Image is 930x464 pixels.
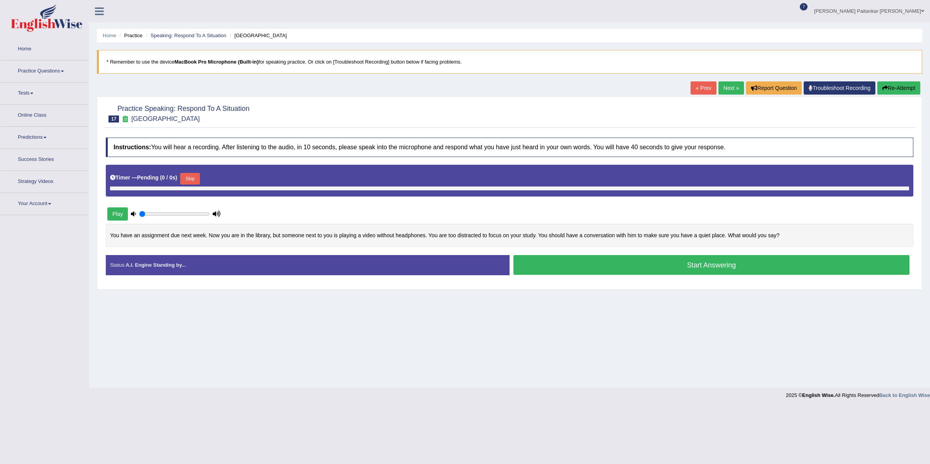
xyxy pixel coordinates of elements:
[718,81,744,95] a: Next »
[802,392,835,398] strong: English Wise.
[0,127,89,146] a: Predictions
[160,174,162,181] b: (
[162,174,176,181] b: 0 / 0s
[0,83,89,102] a: Tests
[107,207,128,221] button: Play
[879,392,930,398] a: Back to English Wise
[126,262,186,268] strong: A.I. Engine Standing by...
[106,255,510,275] div: Status:
[786,388,930,399] div: 2025 © All Rights Reserved
[174,59,258,65] b: MacBook Pro Microphone (Built-in)
[800,3,808,10] span: 7
[131,115,200,122] small: [GEOGRAPHIC_DATA]
[103,33,116,38] a: Home
[877,81,920,95] button: Re-Attempt
[150,33,226,38] a: Speaking: Respond To A Situation
[228,32,287,39] li: [GEOGRAPHIC_DATA]
[117,32,142,39] li: Practice
[804,81,875,95] a: Troubleshoot Recording
[0,38,89,58] a: Home
[746,81,802,95] button: Report Question
[108,116,119,122] span: 17
[0,105,89,124] a: Online Class
[0,193,89,212] a: Your Account
[513,255,909,275] button: Start Answering
[691,81,716,95] a: « Prev
[106,224,913,247] div: You have an assignment due next week. Now you are in the library, but someone next to you is play...
[121,116,129,123] small: Exam occurring question
[0,171,89,190] a: Strategy Videos
[110,175,177,181] h5: Timer —
[180,173,200,185] button: Skip
[97,50,922,74] blockquote: * Remember to use the device for speaking practice. Or click on [Troubleshoot Recording] button b...
[106,138,913,157] h4: You will hear a recording. After listening to the audio, in 10 seconds, please speak into the mic...
[137,174,158,181] b: Pending
[114,144,151,150] b: Instructions:
[106,103,250,122] h2: Practice Speaking: Respond To A Situation
[0,149,89,168] a: Success Stories
[0,60,89,80] a: Practice Questions
[176,174,177,181] b: )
